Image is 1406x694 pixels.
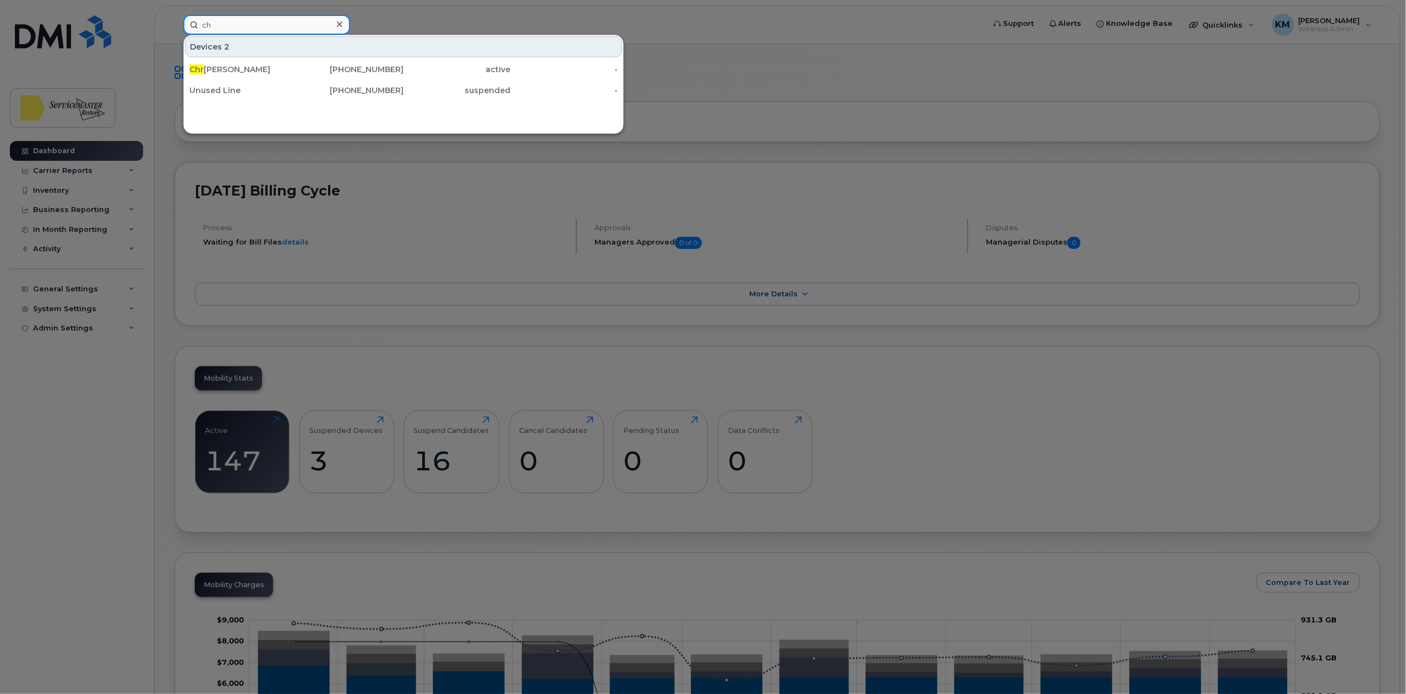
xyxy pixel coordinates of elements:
[404,85,511,96] div: suspended
[297,64,404,75] div: [PHONE_NUMBER]
[189,64,297,75] div: [PERSON_NAME]
[189,85,297,96] div: Unused Line
[511,64,618,75] div: -
[185,80,622,100] a: Unused Line[PHONE_NUMBER]suspended-
[511,85,618,96] div: -
[297,85,404,96] div: [PHONE_NUMBER]
[404,64,511,75] div: active
[185,59,622,79] a: Chr[PERSON_NAME][PHONE_NUMBER]active-
[1358,646,1398,686] iframe: Messenger Launcher
[185,36,622,57] div: Devices
[189,64,204,74] span: Chr
[224,41,230,52] span: 2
